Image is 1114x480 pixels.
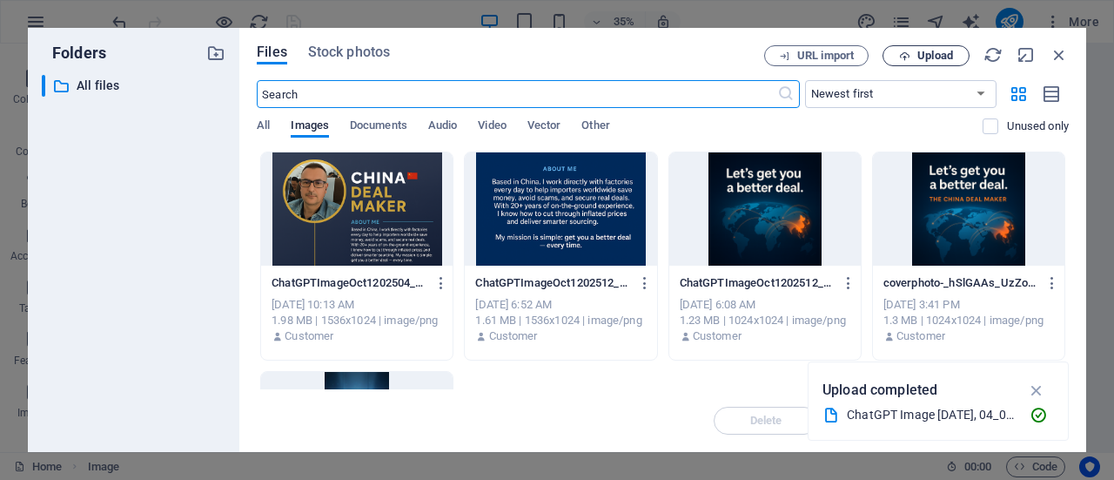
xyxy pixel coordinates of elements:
[883,313,1054,328] div: 1.3 MB | 1024x1024 | image/png
[581,115,609,139] span: Other
[797,51,854,61] span: URL import
[822,379,937,402] p: Upload completed
[847,405,1016,425] div: ChatGPT Image [DATE], 04_07_14 PM.png
[475,313,646,328] div: 1.61 MB | 1536x1024 | image/png
[527,115,561,139] span: Vector
[680,275,835,291] p: ChatGPTImageOct1202512_01_24PM-sWhdCG_bVKQSde9Q75o0Aw.png
[693,328,742,344] p: Customer
[489,328,538,344] p: Customer
[257,42,287,63] span: Files
[272,297,442,313] div: [DATE] 10:13 AM
[42,42,106,64] p: Folders
[883,297,1054,313] div: [DATE] 3:41 PM
[764,45,869,66] button: URL import
[478,115,506,139] span: Video
[896,328,945,344] p: Customer
[475,297,646,313] div: [DATE] 6:52 AM
[77,76,193,96] p: All files
[257,115,270,139] span: All
[983,45,1003,64] i: Reload
[882,45,970,66] button: Upload
[291,115,329,139] span: Images
[42,75,45,97] div: ​
[680,313,850,328] div: 1.23 MB | 1024x1024 | image/png
[883,275,1038,291] p: coverphoto-_hSlGAAs_UzZo4ZLnv18eA.png
[1007,118,1069,134] p: Displays only files that are not in use on the website. Files added during this session can still...
[475,275,630,291] p: ChatGPTImageOct1202512_52_22PM-INUZGhF3_utmEV-PyrPGxw.png
[1017,45,1036,64] i: Minimize
[206,44,225,63] i: Create new folder
[917,51,953,61] span: Upload
[257,80,776,108] input: Search
[428,115,457,139] span: Audio
[1050,45,1069,64] i: Close
[272,313,442,328] div: 1.98 MB | 1536x1024 | image/png
[680,297,850,313] div: [DATE] 6:08 AM
[350,115,407,139] span: Documents
[285,328,333,344] p: Customer
[308,42,390,63] span: Stock photos
[272,275,426,291] p: ChatGPTImageOct1202504_07_14PM-6C7EbrECcFEGrnrCZ0p9pQ.png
